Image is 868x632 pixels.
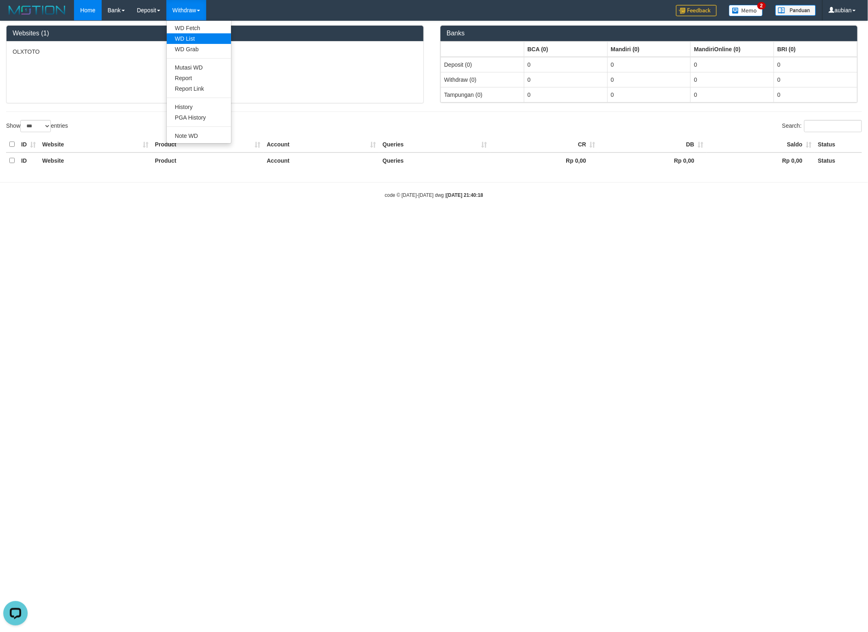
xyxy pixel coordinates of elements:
a: Report [167,73,231,83]
a: WD List [167,33,231,44]
span: 2 [757,2,766,9]
small: code © [DATE]-[DATE] dwg | [385,192,483,198]
label: Show entries [6,120,68,132]
img: Feedback.jpg [676,5,717,16]
th: Queries [379,153,490,168]
p: OLXTOTO [13,48,417,56]
a: Mutasi WD [167,62,231,73]
th: Group: activate to sort column ascending [524,41,607,57]
th: Rp 0,00 [598,153,707,168]
td: 0 [607,87,691,102]
th: Group: activate to sort column ascending [691,41,774,57]
th: Status [815,153,862,168]
select: Showentries [20,120,51,132]
th: Group: activate to sort column ascending [607,41,691,57]
td: 0 [774,72,857,87]
th: Group: activate to sort column ascending [774,41,857,57]
td: 0 [607,72,691,87]
th: Group: activate to sort column ascending [441,41,524,57]
th: Rp 0,00 [490,153,598,168]
a: PGA History [167,112,231,123]
td: 0 [691,57,774,72]
button: Open LiveChat chat widget [3,3,28,28]
input: Search: [804,120,862,132]
th: ID [18,153,39,168]
img: Button%20Memo.svg [729,5,763,16]
a: WD Fetch [167,23,231,33]
td: 0 [524,87,607,102]
img: MOTION_logo.png [6,4,68,16]
td: 0 [607,57,691,72]
th: Account [264,153,379,168]
img: panduan.png [775,5,816,16]
strong: [DATE] 21:40:18 [447,192,483,198]
td: 0 [774,87,857,102]
th: DB [598,137,707,153]
th: ID [18,137,39,153]
td: 0 [524,57,607,72]
th: Product [152,137,264,153]
th: Website [39,137,152,153]
th: Account [264,137,379,153]
a: WD Grab [167,44,231,54]
h3: Websites (1) [13,30,417,37]
th: Website [39,153,152,168]
td: Deposit (0) [441,57,524,72]
a: History [167,102,231,112]
td: 0 [691,87,774,102]
th: Product [152,153,264,168]
td: Withdraw (0) [441,72,524,87]
th: CR [490,137,598,153]
td: 0 [691,72,774,87]
td: Tampungan (0) [441,87,524,102]
th: Queries [379,137,490,153]
label: Search: [782,120,862,132]
td: 0 [774,57,857,72]
td: 0 [524,72,607,87]
th: Rp 0,00 [707,153,815,168]
th: Saldo [707,137,815,153]
th: Status [815,137,862,153]
a: Report Link [167,83,231,94]
a: Note WD [167,131,231,141]
h3: Banks [447,30,851,37]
